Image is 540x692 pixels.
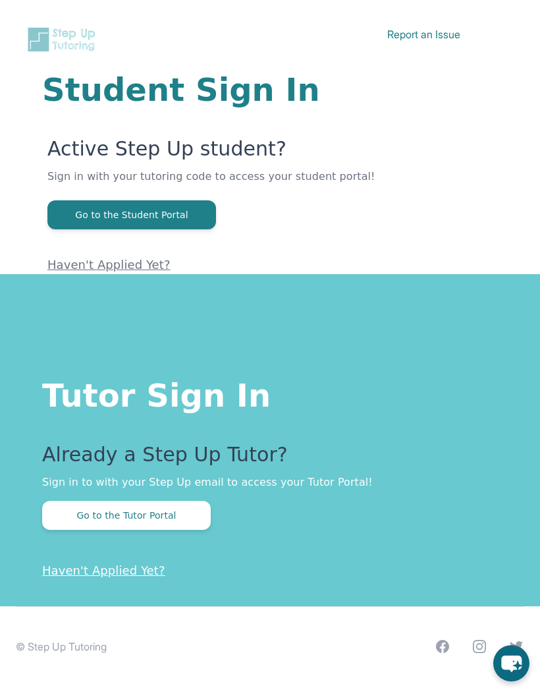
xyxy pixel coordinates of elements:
[42,74,498,105] h1: Student Sign In
[493,645,529,681] button: chat-button
[42,374,498,411] h1: Tutor Sign In
[47,169,498,200] p: Sign in with your tutoring code to access your student portal!
[47,208,216,221] a: Go to the Student Portal
[42,509,211,521] a: Go to the Tutor Portal
[47,258,171,272] a: Haven't Applied Yet?
[47,137,498,169] p: Active Step Up student?
[42,563,165,577] a: Haven't Applied Yet?
[47,200,216,229] button: Go to the Student Portal
[16,639,107,654] p: © Step Up Tutoring
[26,26,100,53] img: Step Up Tutoring horizontal logo
[387,28,460,41] a: Report an Issue
[42,443,498,475] p: Already a Step Up Tutor?
[42,475,498,490] p: Sign in to with your Step Up email to access your Tutor Portal!
[42,501,211,530] button: Go to the Tutor Portal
